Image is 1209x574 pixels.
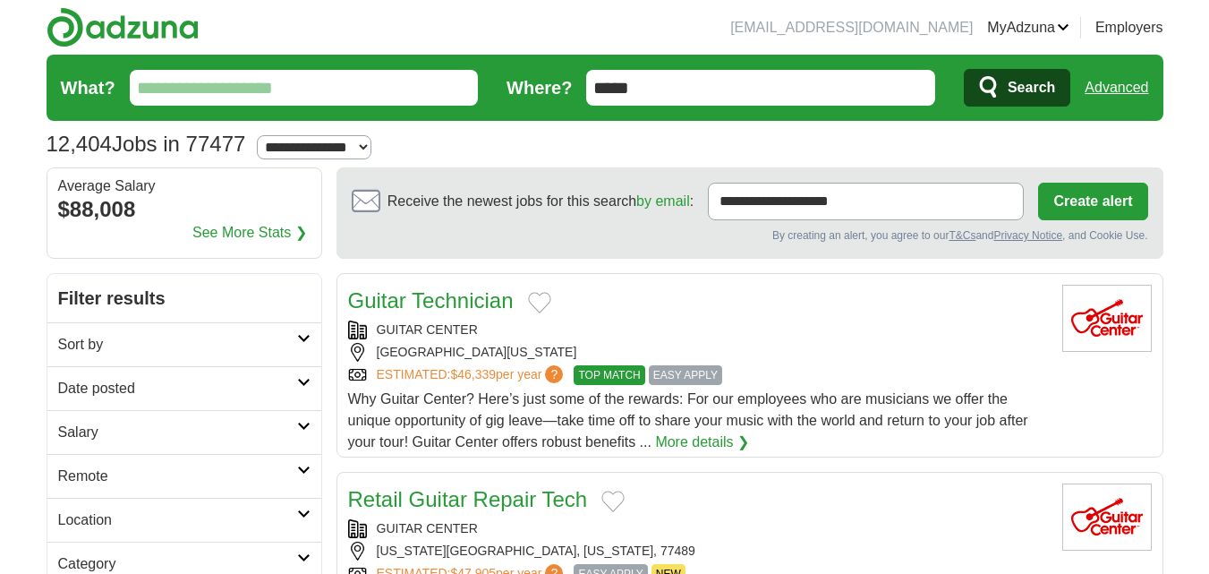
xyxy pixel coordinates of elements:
[348,542,1048,561] div: [US_STATE][GEOGRAPHIC_DATA], [US_STATE], 77489
[348,343,1048,362] div: [GEOGRAPHIC_DATA][US_STATE]
[1062,285,1152,352] img: Guitar Center logo
[47,274,321,322] h2: Filter results
[949,229,975,242] a: T&Cs
[450,367,496,381] span: $46,339
[1085,70,1148,106] a: Advanced
[348,487,588,511] a: Retail Guitar Repair Tech
[545,365,563,383] span: ?
[58,334,297,356] h2: Sort by
[993,229,1062,242] a: Privacy Notice
[58,378,297,399] h2: Date posted
[1095,17,1163,39] a: Employers
[348,288,514,313] a: Guitar Technician
[1038,183,1147,220] button: Create alert
[47,366,321,410] a: Date posted
[649,365,722,385] span: EASY APPLY
[636,193,690,209] a: by email
[58,193,311,226] div: $88,008
[47,498,321,542] a: Location
[47,132,246,156] h1: Jobs in 77477
[47,454,321,498] a: Remote
[377,521,478,535] a: GUITAR CENTER
[507,74,572,101] label: Where?
[61,74,115,101] label: What?
[1008,70,1055,106] span: Search
[574,365,644,385] span: TOP MATCH
[987,17,1069,39] a: MyAdzuna
[58,466,297,487] h2: Remote
[47,410,321,454] a: Salary
[601,491,625,512] button: Add to favorite jobs
[528,292,551,313] button: Add to favorite jobs
[348,391,1028,450] span: Why Guitar Center? Here’s just some of the rewards: For our employees who are musicians we offer ...
[1062,484,1152,551] img: Guitar Center logo
[47,7,199,47] img: Adzuna logo
[192,222,307,244] a: See More Stats ❯
[58,422,297,443] h2: Salary
[58,179,311,193] div: Average Salary
[47,128,112,160] span: 12,404
[58,510,297,531] h2: Location
[47,322,321,366] a: Sort by
[387,191,694,212] span: Receive the newest jobs for this search :
[964,69,1070,107] button: Search
[352,227,1148,244] div: By creating an alert, you agree to our and , and Cookie Use.
[655,432,749,453] a: More details ❯
[730,17,973,39] li: [EMAIL_ADDRESS][DOMAIN_NAME]
[377,365,567,385] a: ESTIMATED:$46,339per year?
[377,322,478,337] a: GUITAR CENTER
